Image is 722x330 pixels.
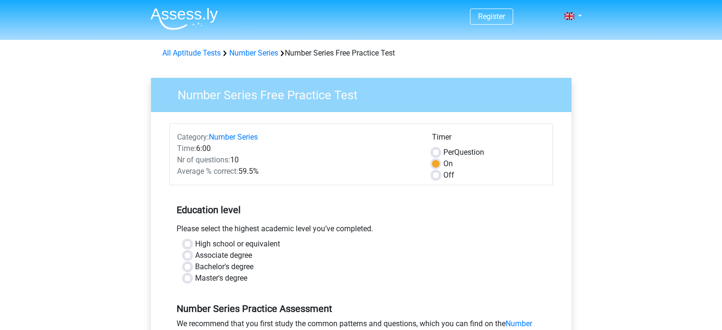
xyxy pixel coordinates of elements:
[177,144,196,153] span: Time:
[443,158,453,170] label: On
[159,47,564,59] div: Number Series Free Practice Test
[195,273,247,284] label: Master's degree
[443,170,454,181] label: Off
[443,147,484,158] label: Question
[195,250,252,261] label: Associate degree
[195,261,253,273] label: Bachelor's degree
[177,303,546,314] h5: Number Series Practice Assessment
[195,238,280,250] label: High school or equivalent
[177,132,209,141] span: Category:
[169,223,553,238] div: Please select the highest academic level you’ve completed.
[162,48,221,57] a: All Aptitude Tests
[209,132,258,141] a: Number Series
[177,200,546,219] h5: Education level
[177,155,230,164] span: Nr of questions:
[150,8,218,30] img: Assessly
[170,143,425,154] div: 6:00
[443,148,454,157] span: Per
[478,12,505,21] a: Register
[170,154,425,166] div: 10
[177,167,238,176] span: Average % correct:
[170,166,425,177] div: 59.5%
[229,48,278,57] a: Number Series
[432,132,545,147] div: Timer
[166,84,564,103] h3: Number Series Free Practice Test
